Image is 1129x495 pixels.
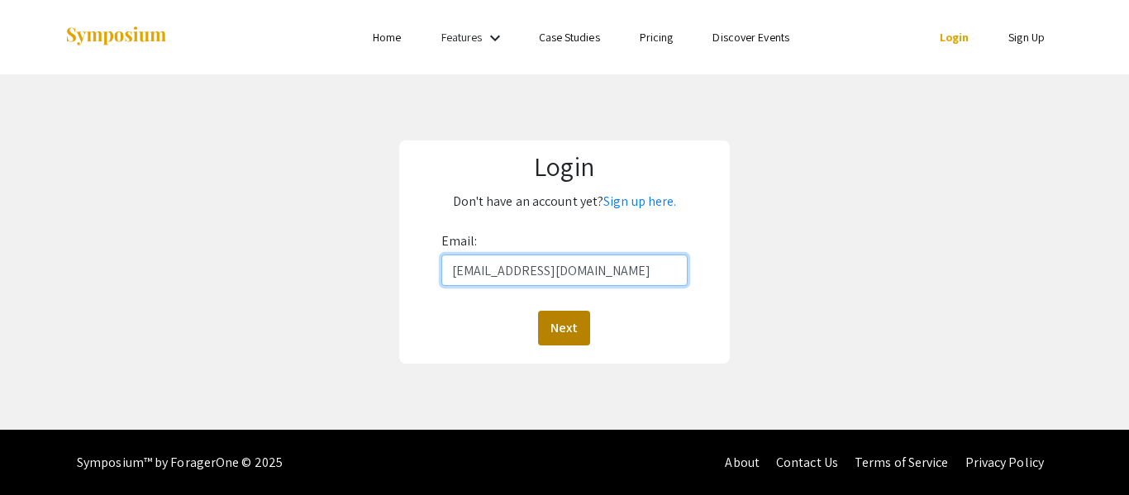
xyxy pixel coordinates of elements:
a: Discover Events [712,30,789,45]
mat-icon: Expand Features list [485,28,505,48]
a: Contact Us [776,454,838,471]
a: Pricing [640,30,674,45]
label: Email: [441,228,478,255]
a: Sign up here. [603,193,676,210]
p: Don't have an account yet? [411,188,719,215]
a: Case Studies [539,30,600,45]
a: Login [940,30,969,45]
button: Next [538,311,590,345]
img: Symposium by ForagerOne [64,26,168,48]
a: Home [373,30,401,45]
h1: Login [411,150,719,182]
a: Terms of Service [855,454,949,471]
a: Privacy Policy [965,454,1044,471]
a: Features [441,30,483,45]
iframe: Chat [12,421,70,483]
a: About [725,454,760,471]
a: Sign Up [1008,30,1045,45]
